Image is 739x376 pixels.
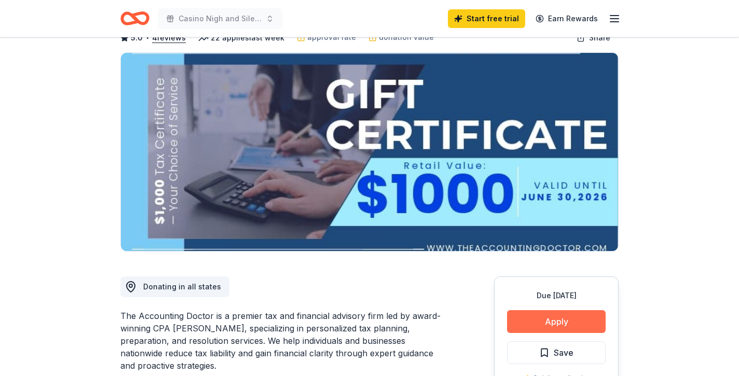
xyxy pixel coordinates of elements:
button: 4reviews [152,32,186,44]
a: approval rate [297,31,356,44]
button: Casino Nigh and Silent Auction [GEOGRAPHIC_DATA] [158,8,282,29]
span: Casino Nigh and Silent Auction [GEOGRAPHIC_DATA] [179,12,262,25]
a: donation value [368,31,434,44]
a: Earn Rewards [529,9,604,28]
button: Share [568,27,619,48]
span: 5.0 [131,32,143,44]
span: donation value [379,31,434,44]
div: Due [DATE] [507,289,606,302]
span: approval rate [307,31,356,44]
div: The Accounting Doctor is a premier tax and financial advisory firm led by award-winning CPA [PERS... [120,310,444,372]
span: Share [589,32,610,44]
span: Save [554,346,573,359]
button: Save [507,341,606,364]
span: Donating in all states [143,282,221,291]
button: Apply [507,310,606,333]
div: 22 applies last week [198,32,284,44]
img: Image for The Accounting Doctor [121,53,618,251]
span: • [146,34,149,42]
a: Start free trial [448,9,525,28]
a: Home [120,6,149,31]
